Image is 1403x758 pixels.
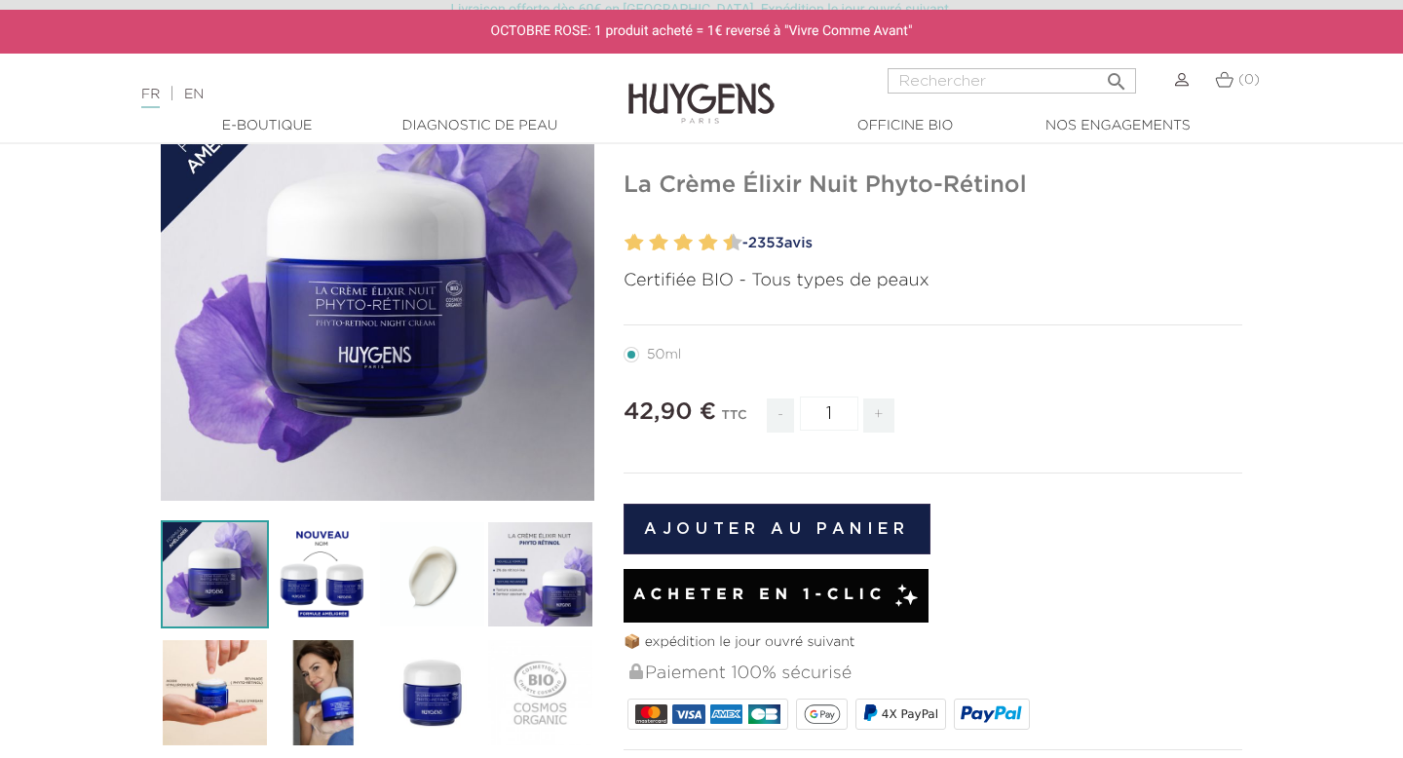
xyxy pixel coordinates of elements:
[629,663,643,679] img: Paiement 100% sécurisé
[678,229,693,257] label: 6
[184,88,204,101] a: EN
[748,704,780,724] img: CB_NATIONALE
[728,229,742,257] label: 10
[804,704,841,724] img: google_pay
[624,632,1242,653] p: 📦 expédition le jour ouvré suivant
[888,68,1136,94] input: Rechercher
[624,347,704,362] label: 50ml
[654,229,668,257] label: 4
[722,395,747,447] div: TTC
[624,268,1242,294] p: Certifiée BIO - Tous types de peaux
[1020,116,1215,136] a: Nos engagements
[719,229,726,257] label: 9
[132,83,570,106] div: |
[624,400,716,424] span: 42,90 €
[141,88,160,108] a: FR
[161,520,269,628] img: La Crème Élixir Nuit Phyto-Rétinol
[748,236,784,250] span: 2353
[702,229,717,257] label: 8
[736,229,1242,258] a: -2353avis
[1099,62,1134,89] button: 
[635,704,667,724] img: MASTERCARD
[767,398,794,433] span: -
[645,229,652,257] label: 3
[882,707,938,721] span: 4X PayPal
[695,229,701,257] label: 7
[621,229,627,257] label: 1
[863,398,894,433] span: +
[629,229,644,257] label: 2
[627,653,1242,695] div: Paiement 100% sécurisé
[624,171,1242,200] h1: La Crème Élixir Nuit Phyto-Rétinol
[710,704,742,724] img: AMEX
[382,116,577,136] a: Diagnostic de peau
[800,397,858,431] input: Quantité
[670,229,677,257] label: 5
[672,704,704,724] img: VISA
[1105,64,1128,88] i: 
[624,504,930,554] button: Ajouter au panier
[808,116,1003,136] a: Officine Bio
[170,116,364,136] a: E-Boutique
[1238,73,1260,87] span: (0)
[628,52,775,127] img: Huygens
